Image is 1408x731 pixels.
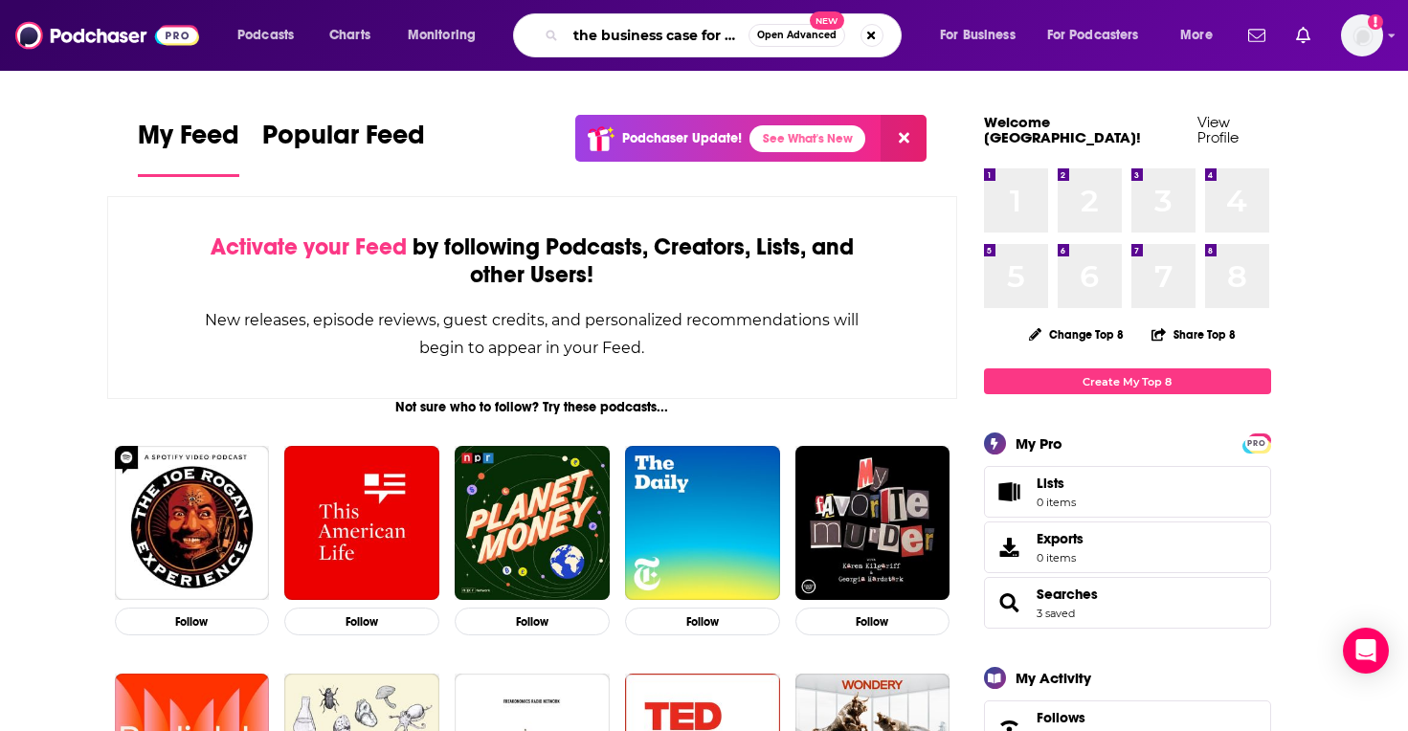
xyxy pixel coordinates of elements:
[408,22,476,49] span: Monitoring
[991,534,1029,561] span: Exports
[531,13,920,57] div: Search podcasts, credits, & more...
[455,608,610,635] button: Follow
[1151,316,1237,353] button: Share Top 8
[566,20,749,51] input: Search podcasts, credits, & more...
[115,446,270,601] img: The Joe Rogan Experience
[1341,14,1383,56] button: Show profile menu
[1341,14,1383,56] span: Logged in as dkcsports
[749,125,865,152] a: See What's New
[984,368,1271,394] a: Create My Top 8
[1245,435,1268,450] a: PRO
[1016,434,1062,453] div: My Pro
[1245,436,1268,451] span: PRO
[284,608,439,635] button: Follow
[138,119,239,163] span: My Feed
[1037,530,1084,547] span: Exports
[1037,475,1064,492] span: Lists
[1037,709,1213,726] a: Follows
[394,20,501,51] button: open menu
[1037,475,1076,492] span: Lists
[622,130,742,146] p: Podchaser Update!
[224,20,319,51] button: open menu
[262,119,425,163] span: Popular Feed
[749,24,845,47] button: Open AdvancedNew
[284,446,439,601] img: This American Life
[1240,19,1273,52] a: Show notifications dropdown
[1037,496,1076,509] span: 0 items
[204,306,861,362] div: New releases, episode reviews, guest credits, and personalized recommendations will begin to appe...
[927,20,1039,51] button: open menu
[984,577,1271,629] span: Searches
[984,521,1271,573] a: Exports
[1167,20,1237,51] button: open menu
[1368,14,1383,30] svg: Add a profile image
[991,589,1029,616] a: Searches
[795,608,950,635] button: Follow
[1047,22,1139,49] span: For Podcasters
[1037,551,1084,565] span: 0 items
[625,446,780,601] img: The Daily
[262,119,425,177] a: Popular Feed
[1016,669,1091,687] div: My Activity
[940,22,1016,49] span: For Business
[115,608,270,635] button: Follow
[1341,14,1383,56] img: User Profile
[984,113,1141,146] a: Welcome [GEOGRAPHIC_DATA]!
[455,446,610,601] img: Planet Money
[757,31,837,40] span: Open Advanced
[625,608,780,635] button: Follow
[1037,607,1075,620] a: 3 saved
[15,17,199,54] img: Podchaser - Follow, Share and Rate Podcasts
[237,22,294,49] span: Podcasts
[204,233,861,289] div: by following Podcasts, Creators, Lists, and other Users!
[984,466,1271,518] a: Lists
[1343,628,1389,674] div: Open Intercom Messenger
[1035,20,1167,51] button: open menu
[991,478,1029,505] span: Lists
[138,119,239,177] a: My Feed
[1197,113,1239,146] a: View Profile
[1037,586,1098,603] a: Searches
[329,22,370,49] span: Charts
[810,11,844,30] span: New
[211,233,407,261] span: Activate your Feed
[1037,709,1085,726] span: Follows
[795,446,950,601] img: My Favorite Murder with Karen Kilgariff and Georgia Hardstark
[1288,19,1318,52] a: Show notifications dropdown
[1180,22,1213,49] span: More
[317,20,382,51] a: Charts
[1017,322,1136,346] button: Change Top 8
[107,399,958,415] div: Not sure who to follow? Try these podcasts...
